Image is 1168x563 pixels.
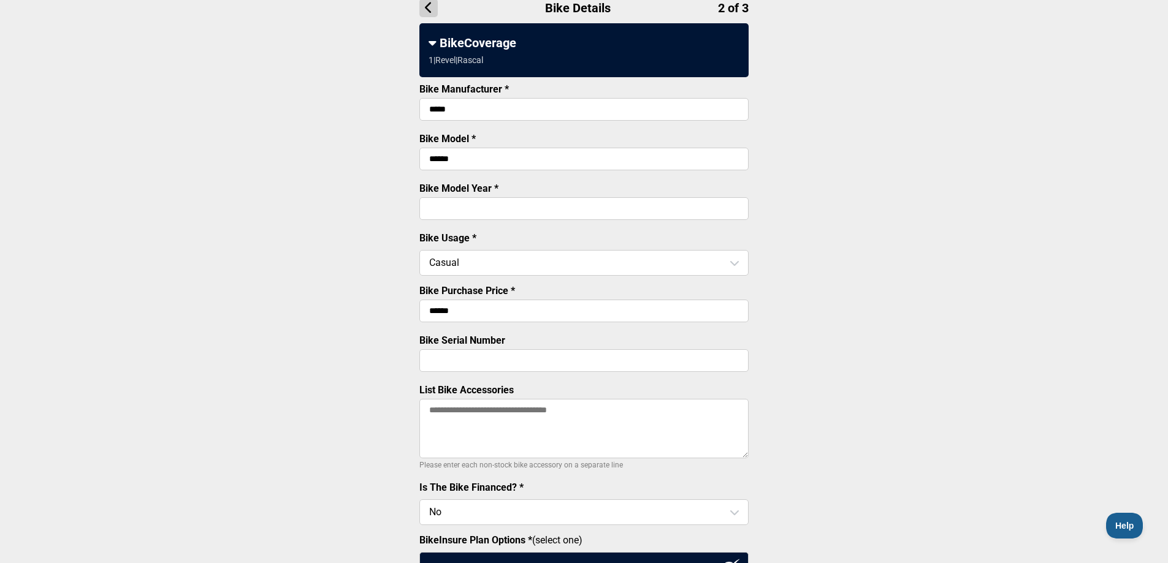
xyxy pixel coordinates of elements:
[419,534,749,546] label: (select one)
[419,534,532,546] strong: BikeInsure Plan Options *
[429,36,739,50] div: BikeCoverage
[419,285,515,297] label: Bike Purchase Price *
[718,1,749,15] span: 2 of 3
[419,183,498,194] label: Bike Model Year *
[419,83,509,95] label: Bike Manufacturer *
[419,482,524,493] label: Is The Bike Financed? *
[419,232,476,244] label: Bike Usage *
[419,334,505,346] label: Bike Serial Number
[419,458,749,472] p: Please enter each non-stock bike accessory on a separate line
[419,133,476,145] label: Bike Model *
[419,384,514,396] label: List Bike Accessories
[1106,513,1143,538] iframe: Toggle Customer Support
[429,55,483,65] div: 1 | Revel | Rascal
